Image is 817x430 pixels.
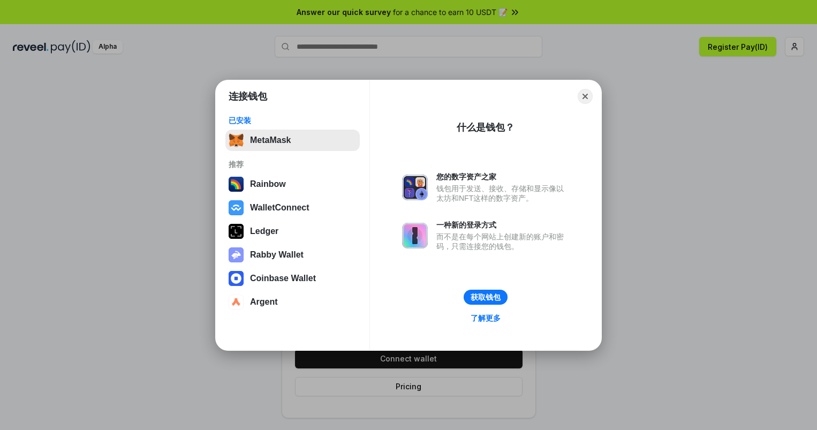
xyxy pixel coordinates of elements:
div: 而不是在每个网站上创建新的账户和密码，只需连接您的钱包。 [436,232,569,251]
img: svg+xml,%3Csvg%20xmlns%3D%22http%3A%2F%2Fwww.w3.org%2F2000%2Fsvg%22%20fill%3D%22none%22%20viewBox... [402,175,428,200]
h1: 连接钱包 [229,90,267,103]
div: 钱包用于发送、接收、存储和显示像以太坊和NFT这样的数字资产。 [436,184,569,203]
div: Rainbow [250,179,286,189]
button: Close [578,89,593,104]
div: 获取钱包 [471,292,501,302]
div: Argent [250,297,278,307]
button: 获取钱包 [464,290,508,305]
button: Rabby Wallet [225,244,360,266]
img: svg+xml,%3Csvg%20width%3D%22120%22%20height%3D%22120%22%20viewBox%3D%220%200%20120%20120%22%20fil... [229,177,244,192]
div: MetaMask [250,135,291,145]
button: WalletConnect [225,197,360,218]
div: Rabby Wallet [250,250,304,260]
a: 了解更多 [464,311,507,325]
img: svg+xml,%3Csvg%20xmlns%3D%22http%3A%2F%2Fwww.w3.org%2F2000%2Fsvg%22%20fill%3D%22none%22%20viewBox... [229,247,244,262]
img: svg+xml,%3Csvg%20xmlns%3D%22http%3A%2F%2Fwww.w3.org%2F2000%2Fsvg%22%20fill%3D%22none%22%20viewBox... [402,223,428,248]
div: Coinbase Wallet [250,274,316,283]
button: Coinbase Wallet [225,268,360,289]
div: Ledger [250,227,278,236]
img: svg+xml,%3Csvg%20xmlns%3D%22http%3A%2F%2Fwww.w3.org%2F2000%2Fsvg%22%20width%3D%2228%22%20height%3... [229,224,244,239]
button: MetaMask [225,130,360,151]
div: 推荐 [229,160,357,169]
div: 已安装 [229,116,357,125]
button: Ledger [225,221,360,242]
img: svg+xml,%3Csvg%20width%3D%2228%22%20height%3D%2228%22%20viewBox%3D%220%200%2028%2028%22%20fill%3D... [229,200,244,215]
div: WalletConnect [250,203,309,213]
div: 什么是钱包？ [457,121,515,134]
button: Argent [225,291,360,313]
div: 您的数字资产之家 [436,172,569,182]
button: Rainbow [225,173,360,195]
div: 了解更多 [471,313,501,323]
div: 一种新的登录方式 [436,220,569,230]
img: svg+xml,%3Csvg%20fill%3D%22none%22%20height%3D%2233%22%20viewBox%3D%220%200%2035%2033%22%20width%... [229,133,244,148]
img: svg+xml,%3Csvg%20width%3D%2228%22%20height%3D%2228%22%20viewBox%3D%220%200%2028%2028%22%20fill%3D... [229,271,244,286]
img: svg+xml,%3Csvg%20width%3D%2228%22%20height%3D%2228%22%20viewBox%3D%220%200%2028%2028%22%20fill%3D... [229,295,244,310]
